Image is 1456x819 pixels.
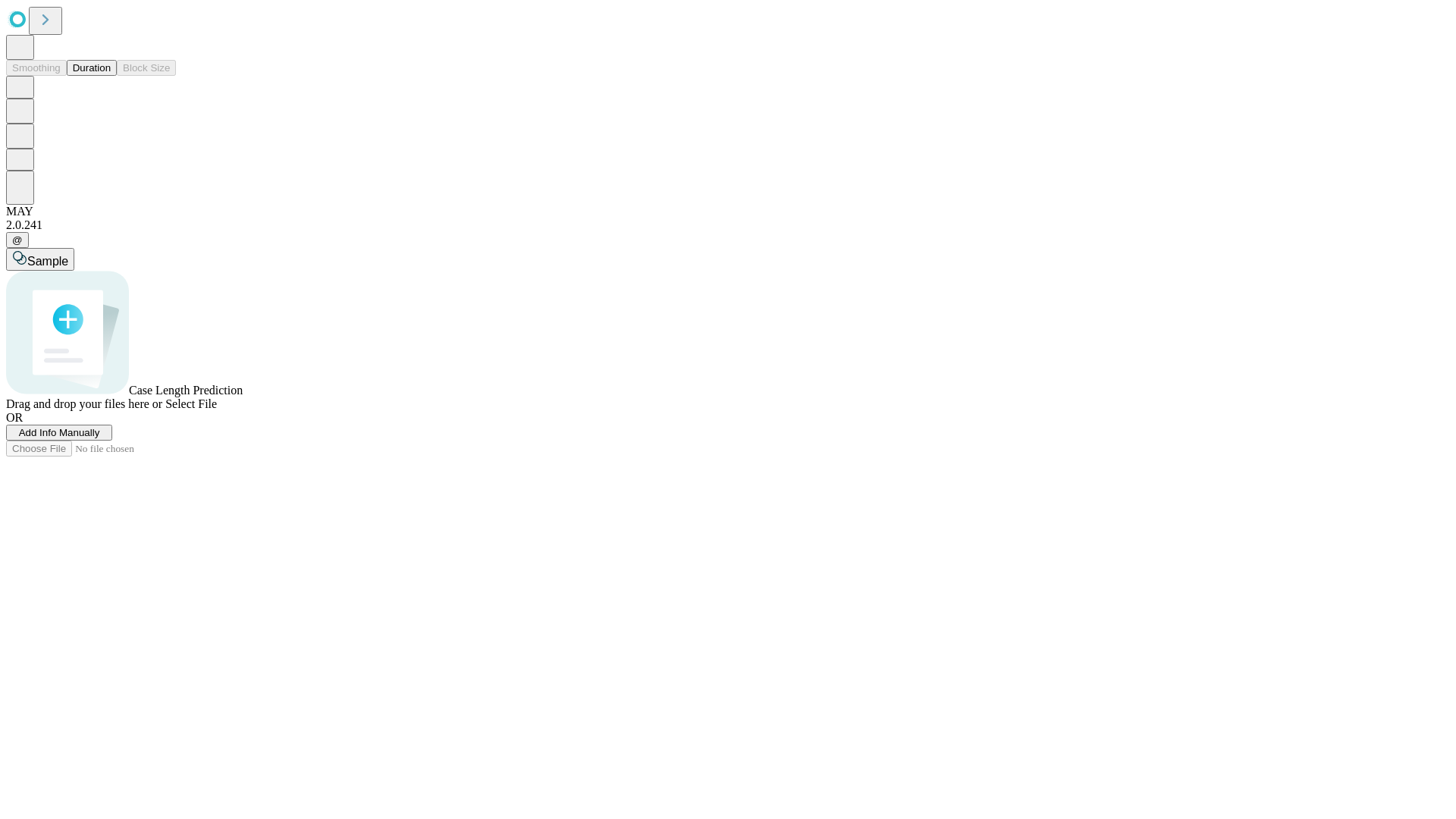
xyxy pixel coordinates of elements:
[6,218,1450,232] div: 2.0.241
[6,60,67,76] button: Smoothing
[6,205,1450,218] div: MAY
[19,427,100,438] span: Add Info Manually
[117,60,176,76] button: Block Size
[6,397,162,410] span: Drag and drop your files here or
[67,60,117,76] button: Duration
[6,248,74,271] button: Sample
[165,397,217,410] span: Select File
[129,384,243,397] span: Case Length Prediction
[6,232,29,248] button: @
[6,425,112,441] button: Add Info Manually
[6,411,23,424] span: OR
[27,255,68,268] span: Sample
[12,234,23,246] span: @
